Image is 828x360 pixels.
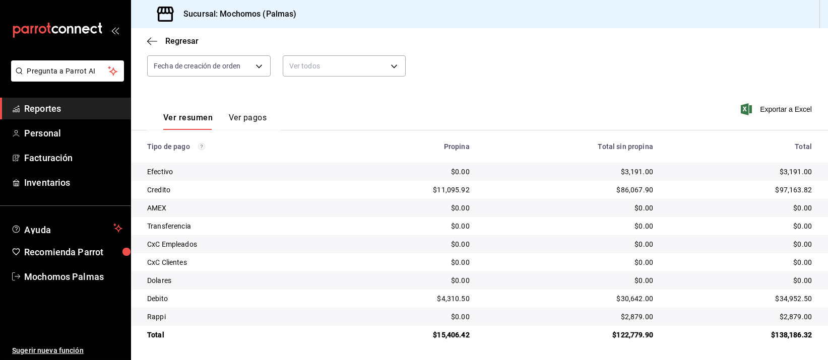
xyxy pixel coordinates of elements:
a: Pregunta a Parrot AI [7,73,124,84]
div: navigation tabs [163,113,267,130]
div: $0.00 [350,257,470,267]
div: $138,186.32 [669,330,812,340]
div: $0.00 [669,221,812,231]
div: $2,879.00 [486,312,653,322]
div: $0.00 [486,239,653,249]
span: Ayuda [24,222,109,234]
div: $0.00 [350,239,470,249]
div: $0.00 [669,239,812,249]
div: $0.00 [486,257,653,267]
span: Regresar [165,36,199,46]
span: Mochomos Palmas [24,270,122,283]
div: $11,095.92 [350,185,470,195]
button: Exportar a Excel [743,103,812,115]
button: open_drawer_menu [111,26,119,34]
div: $3,191.00 [486,167,653,177]
button: Ver pagos [229,113,267,130]
div: Debito [147,294,334,304]
div: $86,067.90 [486,185,653,195]
div: $3,191.00 [669,167,812,177]
button: Ver resumen [163,113,213,130]
div: $97,163.82 [669,185,812,195]
div: $2,879.00 [669,312,812,322]
span: Inventarios [24,176,122,189]
div: $0.00 [350,167,470,177]
div: Transferencia [147,221,334,231]
div: CxC Clientes [147,257,334,267]
div: $0.00 [669,257,812,267]
div: $0.00 [350,203,470,213]
div: Total [147,330,334,340]
div: $0.00 [486,275,653,285]
div: $30,642.00 [486,294,653,304]
span: Pregunta a Parrot AI [27,66,108,77]
svg: Los pagos realizados con Pay y otras terminales son montos brutos. [198,143,205,150]
button: Regresar [147,36,199,46]
span: Facturación [24,151,122,165]
div: $15,406.42 [350,330,470,340]
h3: Sucursal: Mochomos (Palmas) [175,8,297,20]
div: $0.00 [350,275,470,285]
div: $0.00 [486,221,653,231]
div: Ver todos [283,55,406,77]
div: AMEX [147,203,334,213]
div: $0.00 [669,275,812,285]
div: Tipo de pago [147,142,334,151]
button: Pregunta a Parrot AI [11,60,124,82]
div: $0.00 [350,221,470,231]
div: Total sin propina [486,142,653,151]
span: Personal [24,126,122,140]
div: $0.00 [669,203,812,213]
div: Propina [350,142,470,151]
div: $122,779.90 [486,330,653,340]
div: Efectivo [147,167,334,177]
div: $0.00 [486,203,653,213]
div: Total [669,142,812,151]
span: Sugerir nueva función [12,345,122,356]
div: Credito [147,185,334,195]
div: Rappi [147,312,334,322]
span: Fecha de creación de orden [154,61,240,71]
div: CxC Empleados [147,239,334,249]
span: Recomienda Parrot [24,245,122,259]
div: $34,952.50 [669,294,812,304]
span: Reportes [24,102,122,115]
div: Dolares [147,275,334,285]
div: $4,310.50 [350,294,470,304]
div: $0.00 [350,312,470,322]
